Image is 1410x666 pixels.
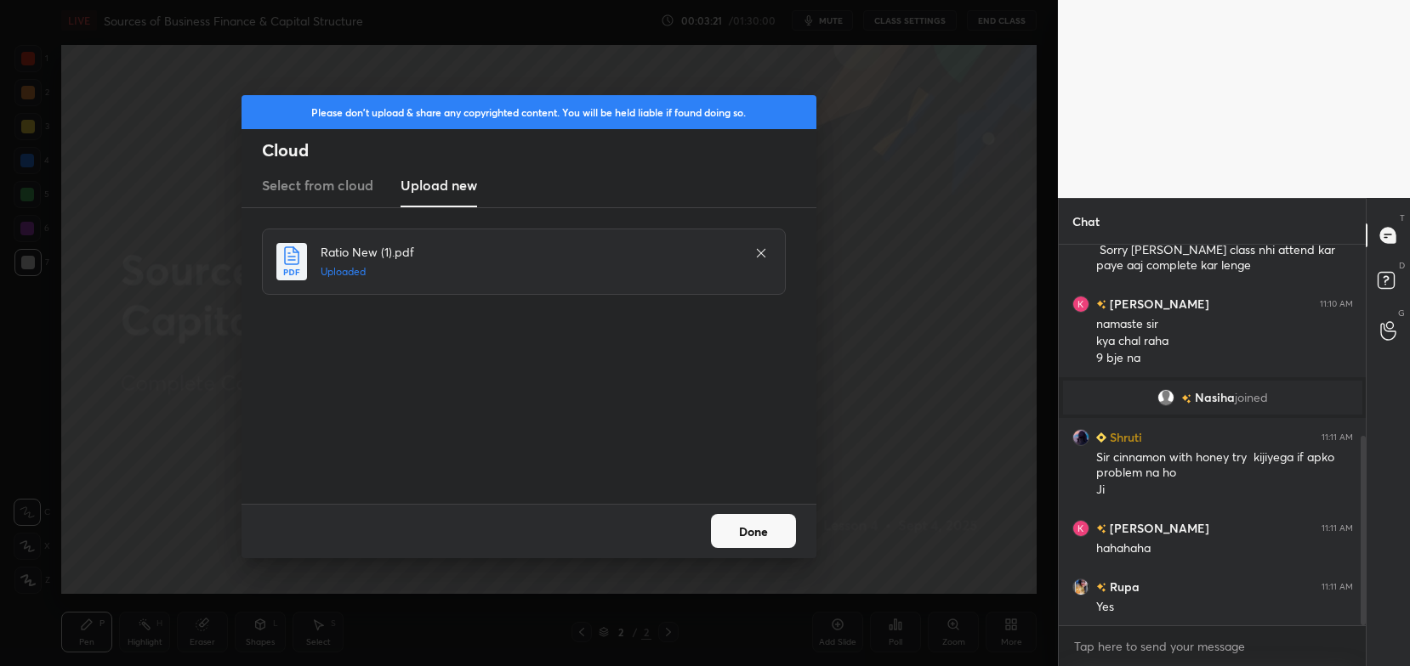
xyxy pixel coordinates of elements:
[711,514,796,548] button: Done
[1096,333,1353,350] div: kya chal raha
[242,95,816,129] div: Please don't upload & share any copyrighted content. You will be held liable if found doing so.
[262,139,816,161] h2: Cloud
[1322,432,1353,443] div: 11:11 AM
[1096,482,1353,499] div: Ji
[1059,199,1113,244] p: Chat
[1096,316,1353,333] div: namaste sir
[1322,582,1353,592] div: 11:11 AM
[401,175,477,195] h3: Upload new
[1096,449,1353,482] div: Sir cinnamon with honey try kijiyega if apko problem na ho
[1096,540,1353,557] div: hahahaha
[1072,296,1089,313] img: a2062061d2e84e8a8ca5132253bf2fd5.jpg
[321,243,737,261] h4: Ratio New (1).pdf
[1072,520,1089,537] img: a2062061d2e84e8a8ca5132253bf2fd5.jpg
[1399,259,1405,272] p: D
[1106,578,1140,595] h6: Rupa
[1106,428,1142,446] h6: Shruti
[1235,391,1268,404] span: joined
[1320,299,1353,309] div: 11:10 AM
[1106,519,1209,537] h6: [PERSON_NAME]
[1059,245,1367,626] div: grid
[1096,350,1353,367] div: 9 bje na
[1157,389,1174,406] img: default.png
[1096,524,1106,533] img: no-rating-badge.077c3623.svg
[1096,300,1106,309] img: no-rating-badge.077c3623.svg
[1096,599,1353,616] div: Yes
[1195,391,1235,404] span: Nasiha
[321,264,737,279] h5: Uploaded
[1400,212,1405,224] p: T
[1096,583,1106,592] img: no-rating-badge.077c3623.svg
[1181,394,1191,404] img: no-rating-badge.077c3623.svg
[1096,432,1106,443] img: Learner_Badge_beginner_1_8b307cf2a0.svg
[1322,523,1353,533] div: 11:11 AM
[1106,295,1209,313] h6: [PERSON_NAME]
[1072,579,1089,595] img: 94462d82775e44719e84b49d2fe19b33.jpg
[1072,429,1089,446] img: 8d7daddad26c476a9c219f6df7298214.jpg
[1398,307,1405,319] p: G
[1096,227,1353,274] div: Apka cold thik [PERSON_NAME] , Sorry [PERSON_NAME] class nhi attend kar paye aaj complete kar lenge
